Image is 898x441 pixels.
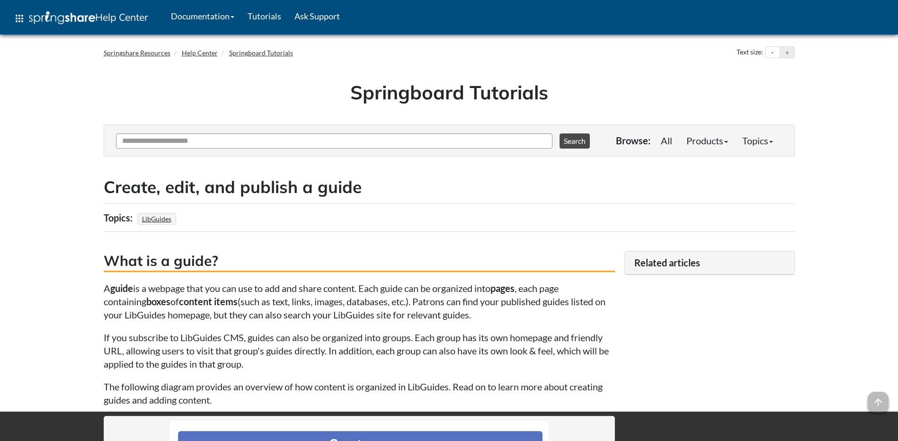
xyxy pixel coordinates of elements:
a: LibGuides [141,212,173,226]
a: Help Center [182,49,218,57]
h1: Springboard Tutorials [111,79,788,106]
span: arrow_upward [868,392,889,413]
strong: content items [179,296,238,307]
span: apps [14,13,25,24]
p: Browse: [616,134,650,147]
p: A is a webpage that you can use to add and share content. Each guide can be organized into , each... [104,282,615,321]
a: Products [679,131,735,150]
img: Springshare [29,11,95,24]
h3: What is a guide? [104,251,615,272]
button: Search [560,133,590,149]
h2: Create, edit, and publish a guide [104,176,795,199]
a: All [654,131,679,150]
p: If you subscribe to LibGuides CMS, guides can also be organized into groups. Each group has its o... [104,331,615,370]
span: Related articles [634,257,700,268]
a: arrow_upward [868,393,889,404]
a: Tutorials [241,4,288,28]
strong: boxes [146,296,170,307]
div: This site uses cookies as well as records your IP address for usage statistics. [94,419,804,434]
a: apps Help Center [7,4,155,33]
a: Topics [735,131,780,150]
div: Topics: [104,209,135,227]
a: Ask Support [288,4,347,28]
strong: pages [490,282,515,294]
button: Increase text size [780,47,794,58]
span: Help Center [95,11,148,23]
p: The following diagram provides an overview of how content is organized in LibGuides. Read on to l... [104,380,615,406]
a: Springshare Resources [104,49,170,57]
button: Decrease text size [765,47,780,58]
a: Documentation [164,4,241,28]
div: Text size: [735,46,765,59]
a: Springboard Tutorials [229,49,293,57]
strong: guide [110,282,133,294]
